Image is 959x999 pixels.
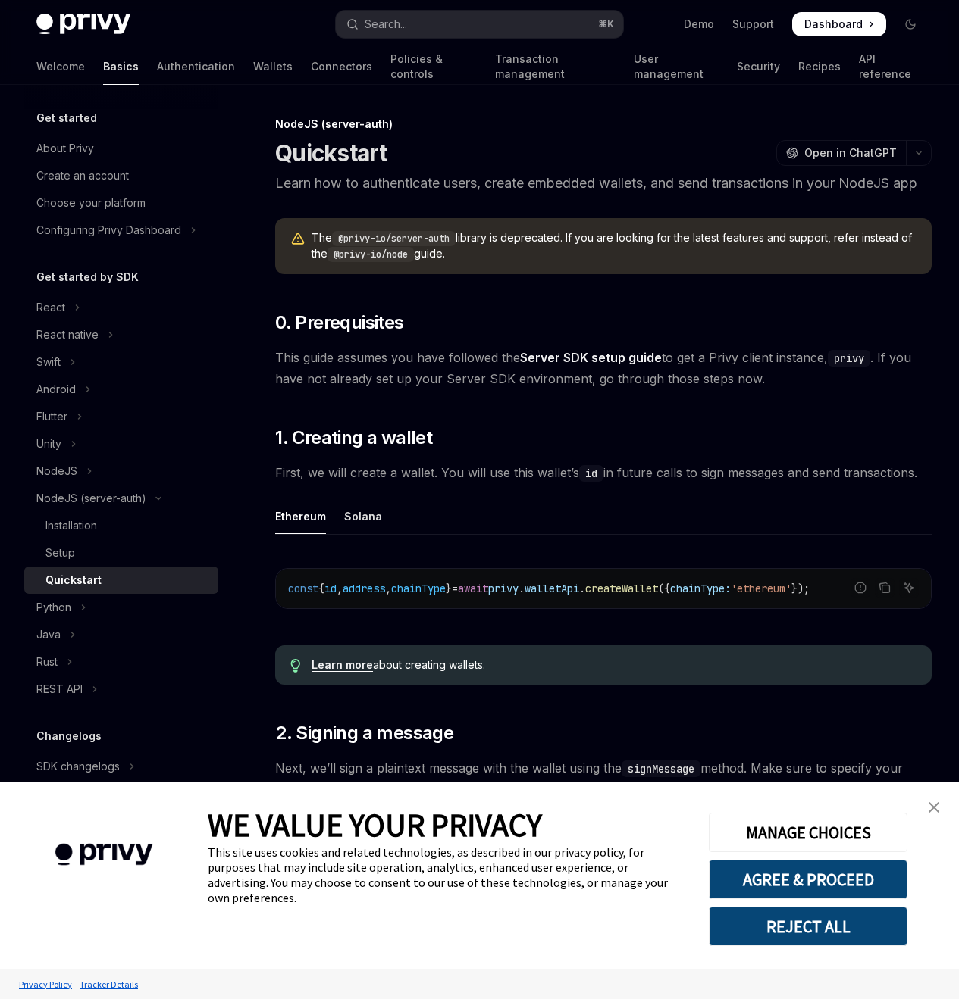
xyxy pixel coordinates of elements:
div: Rust [36,653,58,671]
span: walletApi [525,582,579,595]
button: Toggle Android section [24,376,218,403]
span: First, we will create a wallet. You will use this wallet’s in future calls to sign messages and s... [275,462,932,483]
a: Quickstart [24,567,218,594]
div: Ethereum [275,498,326,534]
code: @privy-io/server-auth [332,231,456,246]
button: Toggle Python section [24,594,218,621]
p: Learn how to authenticate users, create embedded wallets, and send transactions in your NodeJS app [275,173,932,194]
button: Toggle Java section [24,621,218,648]
h5: Get started by SDK [36,268,139,286]
div: Search... [365,15,407,33]
span: chainType: [670,582,731,595]
span: 'ethereum' [731,582,791,595]
a: @privy-io/node [328,247,414,260]
div: Configuring Privy Dashboard [36,221,181,239]
div: Choose your platform [36,194,146,212]
a: Welcome [36,48,85,85]
div: about creating wallets. [312,657,917,673]
a: Installation [24,512,218,539]
div: NodeJS (server-auth) [36,489,146,507]
h5: Changelogs [36,727,102,745]
button: Toggle Configuring Privy Dashboard section [24,217,218,244]
div: Solana [344,498,382,534]
span: privy [488,582,519,595]
span: 1. Creating a wallet [275,426,432,450]
a: Learn more [312,658,373,672]
div: Python [36,598,71,617]
code: id [579,465,603,482]
span: 0. Prerequisites [275,311,403,335]
a: Create an account [24,162,218,189]
a: Security [737,48,780,85]
div: About Privy [36,139,94,158]
button: Toggle dark mode [898,12,923,36]
a: close banner [919,792,949,823]
button: Toggle React native section [24,321,218,348]
div: SDK changelogs [36,757,120,776]
a: Recipes [798,48,841,85]
span: chainType [391,582,446,595]
span: . [579,582,585,595]
span: 2. Signing a message [275,721,453,745]
span: ({ [658,582,670,595]
h5: Get started [36,109,97,127]
div: Quickstart [45,571,102,589]
svg: Tip [290,659,301,673]
button: Toggle Flutter section [24,403,218,430]
span: = [452,582,458,595]
code: @privy-io/node [328,247,414,262]
a: Dashboard [792,12,886,36]
button: AGREE & PROCEED [709,860,907,899]
button: Toggle NodeJS (server-auth) section [24,485,218,512]
div: Java [36,626,61,644]
a: Policies & controls [390,48,477,85]
div: Swift [36,353,61,371]
button: MANAGE CHOICES [709,813,907,852]
div: Unity [36,435,61,453]
span: , [385,582,391,595]
button: Toggle Rust section [24,648,218,676]
div: Create an account [36,167,129,185]
div: REST API [36,680,83,698]
a: About Privy [24,135,218,162]
a: Transaction management [495,48,615,85]
button: Toggle Unity section [24,430,218,457]
a: Wallets [253,48,293,85]
img: close banner [929,802,939,813]
a: Choose your platform [24,189,218,217]
svg: Warning [290,232,306,247]
div: Installation [45,517,97,535]
button: Open search [336,11,623,38]
span: Open in ChatGPT [804,145,897,161]
a: Connectors [311,48,372,85]
a: Server SDK setup guide [520,350,662,366]
span: Dashboard [804,17,863,32]
a: Basics [103,48,139,85]
span: address [343,582,385,595]
a: API reference [859,48,923,85]
a: Authentication [157,48,235,85]
code: privy [828,350,870,367]
span: { [318,582,324,595]
div: This site uses cookies and related technologies, as described in our privacy policy, for purposes... [208,844,686,905]
button: Toggle React section [24,294,218,321]
span: id [324,582,337,595]
div: NodeJS (server-auth) [275,117,932,132]
a: Tracker Details [76,971,142,997]
a: Demo [684,17,714,32]
img: company logo [23,822,185,888]
div: Android [36,380,76,398]
button: Copy the contents from the code block [875,578,895,598]
span: Next, we’ll sign a plaintext message with the wallet using the method. Make sure to specify your ... [275,757,932,800]
div: NodeJS [36,462,77,480]
button: Toggle NodeJS section [24,457,218,485]
button: Ask AI [899,578,919,598]
div: Setup [45,544,75,562]
div: Flutter [36,407,67,426]
a: Support [732,17,774,32]
button: Toggle REST API section [24,676,218,703]
span: . [519,582,525,595]
button: Toggle Swift section [24,348,218,376]
div: React [36,298,65,317]
span: createWallet [585,582,658,595]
